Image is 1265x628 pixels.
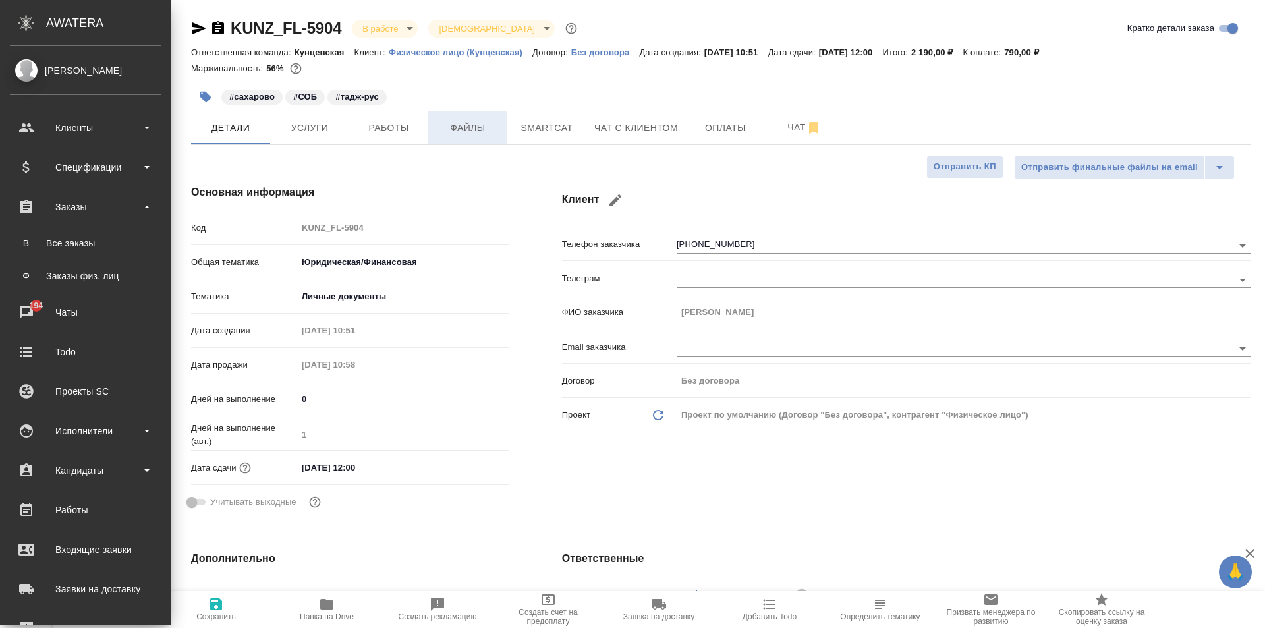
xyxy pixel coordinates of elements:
[191,551,509,567] h4: Дополнительно
[1014,156,1205,179] button: Отправить финальные файлы на email
[297,389,509,409] input: ✎ Введи что-нибудь
[3,375,168,408] a: Проекты SC
[10,500,161,520] div: Работы
[563,20,580,37] button: Доп статусы указывают на важность/срочность заказа
[191,461,237,474] p: Дата сдачи
[271,591,382,628] button: Папка на Drive
[604,591,714,628] button: Заявка на доставку
[354,47,389,57] p: Клиент:
[677,302,1251,322] input: Пустое поле
[3,335,168,368] a: Todo
[1021,160,1198,175] span: Отправить финальные файлы на email
[714,591,825,628] button: Добавить Todo
[191,422,297,448] p: Дней на выполнение (авт.)
[10,382,161,401] div: Проекты SC
[963,47,1005,57] p: К оплате:
[677,371,1251,390] input: Пустое поле
[819,47,883,57] p: [DATE] 12:00
[389,46,532,57] a: Физическое лицо (Кунцевская)
[220,90,284,101] span: сахарово
[768,47,818,57] p: Дата сдачи:
[306,494,323,511] button: Выбери, если сб и вс нужно считать рабочими днями для выполнения заказа.
[704,47,768,57] p: [DATE] 10:51
[501,608,596,626] span: Создать счет на предоплату
[46,10,171,36] div: AWATERA
[10,302,161,322] div: Чаты
[562,306,677,319] p: ФИО заказчика
[191,63,266,73] p: Маржинальность:
[352,20,418,38] div: В работе
[191,290,297,303] p: Тематика
[16,270,155,283] div: Заказы физ. лиц
[229,90,275,103] p: #сахарово
[210,496,296,509] span: Учитывать выходные
[10,63,161,78] div: [PERSON_NAME]
[191,324,297,337] p: Дата создания
[389,47,532,57] p: Физическое лицо (Кунцевская)
[562,185,1251,216] h4: Клиент
[3,296,168,329] a: 194Чаты
[295,47,354,57] p: Кунцевская
[10,579,161,599] div: Заявки на доставку
[1004,47,1049,57] p: 790,00 ₽
[743,612,797,621] span: Добавить Todo
[287,60,304,77] button: 800.83 RUB;
[436,120,499,136] span: Файлы
[3,533,168,566] a: Входящие заявки
[10,263,161,289] a: ФЗаказы физ. лиц
[806,120,822,136] svg: Отписаться
[210,20,226,36] button: Скопировать ссылку
[278,120,341,136] span: Услуги
[191,20,207,36] button: Скопировать ссылку для ЯМессенджера
[435,23,538,34] button: [DEMOGRAPHIC_DATA]
[562,238,677,251] p: Телефон заказчика
[882,47,911,57] p: Итого:
[717,588,799,602] span: [PERSON_NAME]
[681,579,712,611] button: Добавить менеджера
[191,358,297,372] p: Дата продажи
[191,393,297,406] p: Дней на выполнение
[10,230,161,256] a: ВВсе заказы
[382,591,493,628] button: Создать рекламацию
[562,590,677,603] p: Клиентские менеджеры
[936,591,1046,628] button: Призвать менеджера по развитию
[428,20,554,38] div: В работе
[1046,591,1157,628] button: Скопировать ссылку на оценку заказа
[1233,339,1252,358] button: Open
[926,156,1003,179] button: Отправить КП
[10,540,161,559] div: Входящие заявки
[1224,558,1247,586] span: 🙏
[191,588,297,601] p: Путь на drive
[562,341,677,354] p: Email заказчика
[840,612,920,621] span: Определить тематику
[1054,608,1149,626] span: Скопировать ссылку на оценку заказа
[10,118,161,138] div: Клиенты
[773,119,836,136] span: Чат
[562,409,591,422] p: Проект
[1233,237,1252,255] button: Open
[562,551,1251,567] h4: Ответственные
[943,608,1038,626] span: Призвать менеджера по развитию
[934,159,996,175] span: Отправить КП
[293,90,317,103] p: #СОБ
[911,47,963,57] p: 2 190,00 ₽
[677,404,1251,426] div: Проект по умолчанию (Договор "Без договора", контрагент "Физическое лицо")
[1127,22,1214,35] span: Кратко детали заказа
[10,157,161,177] div: Спецификации
[297,425,509,444] input: Пустое поле
[191,82,220,111] button: Добавить тэг
[717,586,812,603] div: [PERSON_NAME]
[562,272,677,285] p: Телеграм
[16,237,155,250] div: Все заказы
[3,494,168,527] a: Работы
[10,421,161,441] div: Исполнители
[562,374,677,387] p: Договор
[297,585,509,604] input: Пустое поле
[825,591,936,628] button: Определить тематику
[515,120,578,136] span: Smartcat
[297,285,509,308] div: Личные документы
[191,185,509,200] h4: Основная информация
[594,120,678,136] span: Чат с клиентом
[297,458,412,477] input: ✎ Введи что-нибудь
[22,299,51,312] span: 194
